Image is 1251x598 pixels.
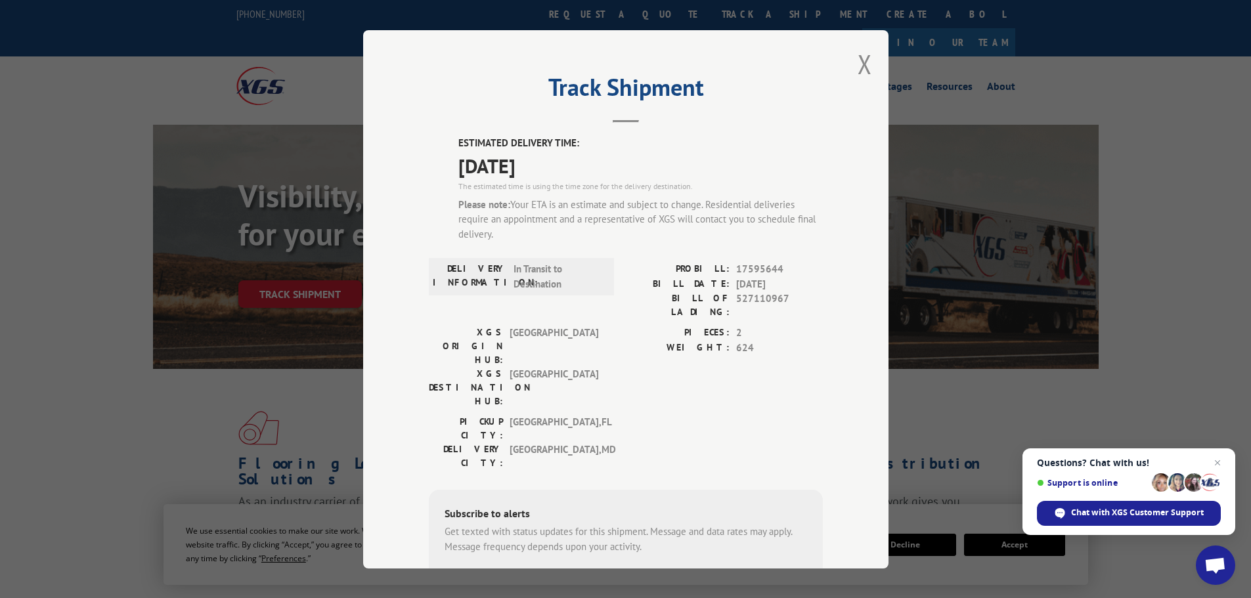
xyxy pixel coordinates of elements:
label: XGS ORIGIN HUB: [429,326,503,367]
span: [GEOGRAPHIC_DATA] , FL [510,415,598,442]
div: Your ETA is an estimate and subject to change. Residential deliveries require an appointment and ... [458,197,823,242]
label: WEIGHT: [626,340,730,355]
span: 527110967 [736,291,823,319]
label: BILL DATE: [626,276,730,291]
label: DELIVERY INFORMATION: [433,262,507,291]
a: Open chat [1196,545,1235,585]
span: Questions? Chat with us! [1037,458,1221,468]
span: 624 [736,340,823,355]
strong: Please note: [458,198,510,210]
label: PICKUP CITY: [429,415,503,442]
span: 2 [736,326,823,341]
span: In Transit to Destination [514,262,602,291]
span: [GEOGRAPHIC_DATA] [510,326,598,367]
span: [GEOGRAPHIC_DATA] [510,367,598,408]
span: 17595644 [736,262,823,277]
h2: Track Shipment [429,78,823,103]
label: BILL OF LADING: [626,291,730,319]
label: PIECES: [626,326,730,341]
span: [DATE] [458,150,823,180]
div: Get texted with status updates for this shipment. Message and data rates may apply. Message frequ... [445,524,807,554]
div: The estimated time is using the time zone for the delivery destination. [458,180,823,192]
label: PROBILL: [626,262,730,277]
span: Support is online [1037,478,1147,488]
span: Chat with XGS Customer Support [1037,501,1221,526]
label: ESTIMATED DELIVERY TIME: [458,136,823,151]
span: [DATE] [736,276,823,291]
label: DELIVERY CITY: [429,442,503,470]
div: Subscribe to alerts [445,505,807,524]
span: [GEOGRAPHIC_DATA] , MD [510,442,598,470]
button: Close modal [858,47,872,81]
span: Chat with XGS Customer Support [1071,507,1204,519]
label: XGS DESTINATION HUB: [429,367,503,408]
